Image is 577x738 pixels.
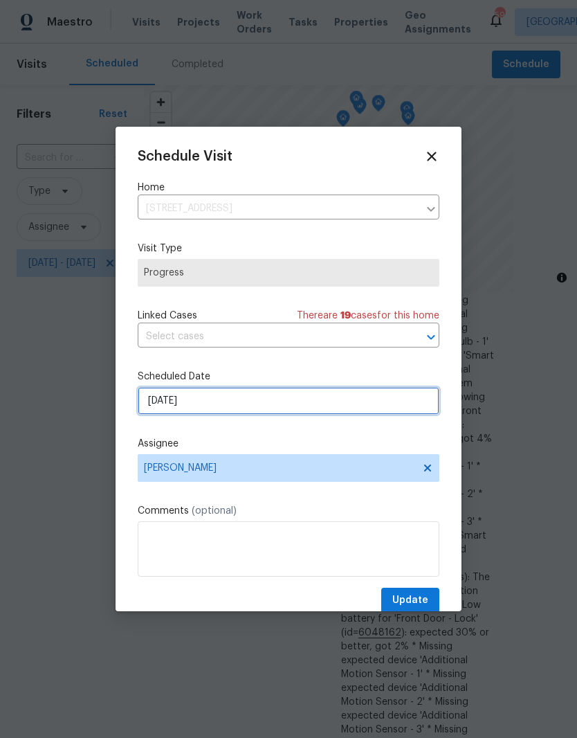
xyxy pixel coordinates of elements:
span: Schedule Visit [138,150,232,163]
span: Update [392,592,428,609]
label: Visit Type [138,242,439,255]
span: Linked Cases [138,309,197,323]
input: Select cases [138,326,401,348]
span: Close [424,149,439,164]
label: Scheduled Date [138,370,439,384]
label: Home [138,181,439,195]
input: Enter in an address [138,198,419,219]
button: Update [381,588,439,613]
span: [PERSON_NAME] [144,462,415,474]
span: There are case s for this home [297,309,439,323]
label: Assignee [138,437,439,451]
span: 19 [340,311,351,321]
label: Comments [138,504,439,518]
button: Open [421,327,441,347]
span: Progress [144,266,433,280]
span: (optional) [192,506,237,516]
input: M/D/YYYY [138,387,439,415]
